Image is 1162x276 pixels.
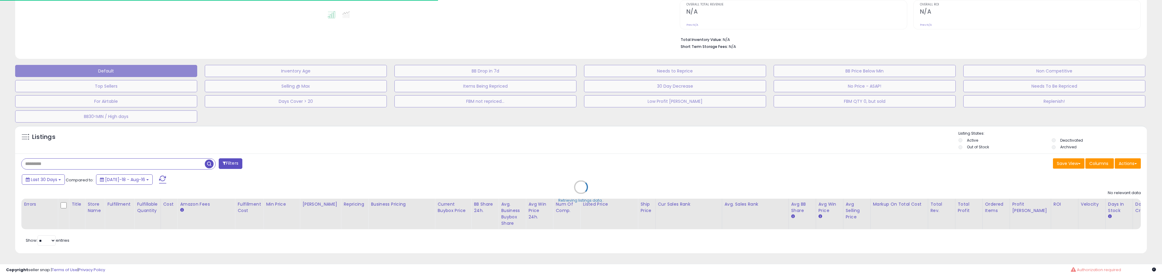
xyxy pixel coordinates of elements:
button: FBM not repriced... [394,95,576,107]
div: seller snap | | [6,267,105,273]
button: Items Being Repriced [394,80,576,92]
button: Selling @ Max [205,80,387,92]
span: Overall ROI [920,3,1140,6]
h2: N/A [920,8,1140,16]
small: Prev: N/A [686,23,698,27]
button: Needs To Be Repriced [963,80,1145,92]
button: Replenish! [963,95,1145,107]
b: Short Term Storage Fees: [681,44,728,49]
button: BB Price Below Min [774,65,956,77]
button: Non Competitive [963,65,1145,77]
button: BB Drop in 7d [394,65,576,77]
h2: N/A [686,8,907,16]
div: Retrieving listings data.. [558,198,604,203]
button: Default [15,65,197,77]
button: Days Cover > 20 [205,95,387,107]
button: Needs to Reprice [584,65,766,77]
span: N/A [729,44,736,49]
button: Inventory Age [205,65,387,77]
button: BB30<MIN / High days [15,110,197,123]
small: Prev: N/A [920,23,932,27]
li: N/A [681,35,1137,43]
button: 30 Day Decrease [584,80,766,92]
b: Total Inventory Value: [681,37,722,42]
button: FBM QTY 0, but sold [774,95,956,107]
button: No Price - ASAP! [774,80,956,92]
strong: Copyright [6,267,28,273]
button: Low Profit [PERSON_NAME] [584,95,766,107]
button: Top Sellers [15,80,197,92]
button: For Airtable [15,95,197,107]
span: Overall Total Revenue [686,3,907,6]
a: Privacy Policy [78,267,105,273]
a: Terms of Use [52,267,78,273]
